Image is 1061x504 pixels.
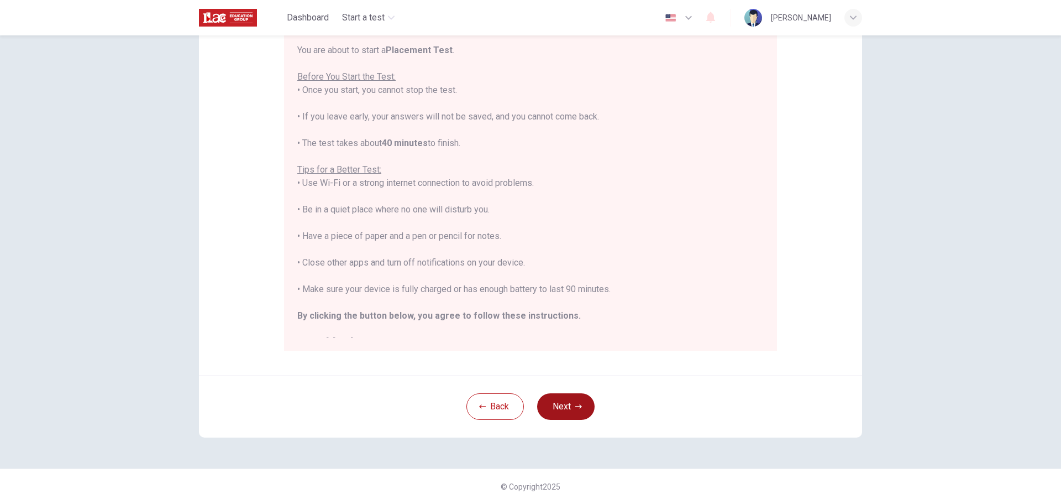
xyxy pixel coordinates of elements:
[771,11,831,24] div: [PERSON_NAME]
[501,482,560,491] span: © Copyright 2025
[537,393,595,420] button: Next
[386,45,453,55] b: Placement Test
[382,138,428,148] b: 40 minutes
[297,71,396,82] u: Before You Start the Test:
[664,14,677,22] img: en
[342,11,385,24] span: Start a test
[744,9,762,27] img: Profile picture
[466,393,524,420] button: Back
[282,8,333,28] button: Dashboard
[297,336,764,349] h2: Good luck!
[338,8,399,28] button: Start a test
[297,44,764,349] div: You are about to start a . • Once you start, you cannot stop the test. • If you leave early, your...
[297,310,581,321] b: By clicking the button below, you agree to follow these instructions.
[287,11,329,24] span: Dashboard
[199,7,257,29] img: ILAC logo
[199,7,282,29] a: ILAC logo
[297,164,381,175] u: Tips for a Better Test:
